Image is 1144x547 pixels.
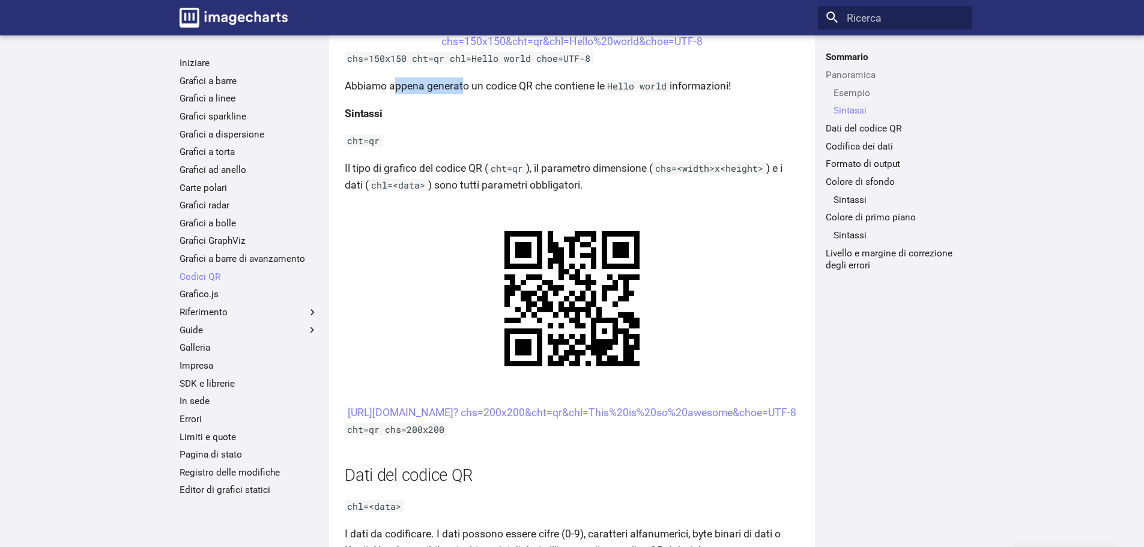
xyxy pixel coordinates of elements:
a: Panoramica [826,69,964,81]
font: Codifica dei dati [826,141,893,152]
a: Dati del codice QR [826,122,964,134]
font: chs=150x150&cht=qr&chl=Hello%20world&choe=UTF-8 [441,35,703,47]
font: Sintassi [345,107,383,119]
a: Grafici a linee [180,92,318,104]
font: Grafici radar [180,200,229,211]
font: Galleria [180,342,210,353]
a: Grafici sparkline [180,110,318,122]
code: cht=qr chs=200x200 [345,423,447,435]
a: Limiti e quote [180,431,318,443]
font: Dati del codice QR [826,123,901,134]
a: Sintassi [834,194,964,206]
font: Sintassi [834,105,867,116]
font: SDK e librerie [180,378,235,389]
code: cht=qr [345,134,383,147]
nav: Colore di primo piano [826,229,964,241]
a: Codifica dei dati [826,141,964,153]
font: Grafico.js [180,289,219,300]
font: Impresa [180,360,213,371]
a: Carte polari [180,182,318,194]
img: grafico [477,204,667,393]
a: Grafici ad anello [180,164,318,176]
font: Pagina di stato [180,449,242,460]
code: chs=<width>x<height> [653,162,766,174]
font: Abbiamo appena generato un codice QR che contiene le [345,80,605,92]
code: cht=qr [488,162,526,174]
font: Editor di grafici statici [180,485,270,495]
font: Carte polari [180,183,227,193]
a: Grafici a barre [180,75,318,87]
input: Ricerca [818,6,972,30]
a: Formato di output [826,158,964,170]
code: chl=<data> [345,500,404,512]
a: Livello e margine di correzione degli errori [826,247,964,271]
font: Iniziare [180,58,210,68]
font: Limiti e quote [180,432,236,443]
a: Colore di primo piano [826,211,964,223]
a: Codici QR [180,271,318,283]
a: Galleria [180,342,318,354]
a: Grafici a dispersione [180,128,318,141]
a: SDK e librerie [180,378,318,390]
code: chs=150x150 cht=qr chl=Hello world choe=UTF-8 [345,52,593,64]
code: chl=<data> [369,179,428,191]
a: Sintassi [834,229,964,241]
font: Grafici a dispersione [180,129,264,140]
font: Grafici a torta [180,147,235,157]
font: Riferimento [180,307,228,318]
font: Dati del codice QR [345,465,473,485]
font: Codici QR [180,271,220,282]
code: Hello world [605,80,670,92]
nav: Colore di sfondo [826,194,964,206]
a: Colore di sfondo [826,176,964,188]
a: Pagina di stato [180,449,318,461]
a: Editor di grafici statici [180,484,318,496]
a: Sintassi [834,104,964,116]
font: Errori [180,414,202,425]
a: Grafici a torta [180,146,318,158]
font: ), il parametro dimensione ( [526,162,653,174]
a: Grafico.js [180,288,318,300]
font: Grafici a barre di avanzamento [180,253,305,264]
font: Formato di output [826,159,900,169]
font: Esempio [834,88,870,98]
a: Impresa [180,360,318,372]
a: Registro delle modifiche [180,467,318,479]
font: Grafici a bolle [180,218,236,229]
a: Grafici GraphViz [180,235,318,247]
font: Sintassi [834,230,867,241]
font: Grafici GraphViz [180,235,246,246]
font: Registro delle modifiche [180,467,280,478]
a: Grafici a bolle [180,217,318,229]
font: Colore di primo piano [826,212,916,223]
font: Colore di sfondo [826,177,895,187]
font: ) sono tutti parametri obbligatori. [428,179,583,191]
a: Errori [180,413,318,425]
img: logo [180,8,288,28]
a: Iniziare [180,57,318,69]
font: Livello e margine di correzione degli errori [826,248,952,271]
a: [URL][DOMAIN_NAME]? chs=200x200&cht=qr&chl=This%20is%20so%20awesome&choe=UTF-8 [348,406,796,419]
font: Sintassi [834,195,867,205]
font: Grafici sparkline [180,111,246,122]
font: Guide [180,325,203,336]
a: Esempio [834,87,964,99]
font: In sede [180,396,210,406]
font: Grafici a linee [180,93,235,104]
font: Panoramica [826,70,876,80]
a: Documentazione Image-Charts [174,2,293,32]
font: Sommario [826,52,868,62]
a: Grafici a barre di avanzamento [180,253,318,265]
nav: Panoramica [826,87,964,117]
font: Il tipo di grafico del codice QR ( [345,162,488,174]
font: Grafici a barre [180,76,237,86]
a: In sede [180,395,318,407]
font: Grafici ad anello [180,165,246,175]
nav: Sommario [818,51,972,271]
a: Grafici radar [180,199,318,211]
font: informazioni! [670,80,731,92]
